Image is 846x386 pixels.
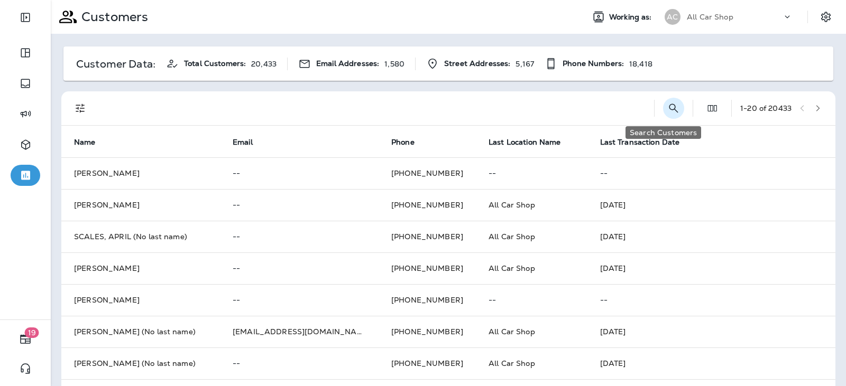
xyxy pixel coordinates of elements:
td: [PHONE_NUMBER] [379,221,476,252]
button: Expand Sidebar [11,7,40,28]
button: Filters [70,98,91,119]
td: [PERSON_NAME] (No last name) [61,347,220,379]
button: Edit Fields [702,98,723,119]
p: -- [233,201,366,209]
span: Last Transaction Date [600,137,694,147]
span: Phone Numbers: [563,59,624,68]
p: Customer Data: [76,60,155,68]
p: -- [489,296,575,304]
button: Settings [816,7,835,26]
td: [EMAIL_ADDRESS][DOMAIN_NAME] [220,316,379,347]
td: [DATE] [587,221,836,252]
span: Street Addresses: [444,59,510,68]
td: [PHONE_NUMBER] [379,316,476,347]
p: Customers [77,9,148,25]
span: Last Location Name [489,137,575,147]
span: All Car Shop [489,200,535,210]
p: 1,580 [384,60,404,68]
p: -- [233,296,366,304]
p: -- [600,296,823,304]
td: [PHONE_NUMBER] [379,157,476,189]
p: 18,418 [629,60,652,68]
span: All Car Shop [489,327,535,336]
td: [PHONE_NUMBER] [379,189,476,221]
button: Search Customers [663,98,684,119]
td: [PHONE_NUMBER] [379,252,476,284]
td: [PERSON_NAME] [61,157,220,189]
p: 5,167 [516,60,534,68]
span: Name [74,138,96,147]
p: -- [489,169,575,177]
td: [PHONE_NUMBER] [379,347,476,379]
p: -- [233,264,366,272]
td: SCALES, APRIL (No last name) [61,221,220,252]
span: Email Addresses: [316,59,379,68]
span: Phone [391,138,415,147]
td: [DATE] [587,189,836,221]
button: 19 [11,328,40,350]
td: [PERSON_NAME] [61,284,220,316]
p: -- [233,359,366,368]
p: -- [233,169,366,177]
div: Search Customers [626,126,701,139]
span: Working as: [609,13,654,22]
span: Email [233,138,253,147]
td: [DATE] [587,252,836,284]
p: 20,433 [251,60,277,68]
span: All Car Shop [489,232,535,241]
td: [DATE] [587,347,836,379]
td: [DATE] [587,316,836,347]
div: AC [665,9,681,25]
span: Name [74,137,109,147]
span: 19 [25,327,39,338]
span: Phone [391,137,428,147]
span: All Car Shop [489,359,535,368]
td: [PERSON_NAME] (No last name) [61,316,220,347]
span: Total Customers: [184,59,246,68]
span: All Car Shop [489,263,535,273]
td: [PHONE_NUMBER] [379,284,476,316]
p: All Car Shop [687,13,733,21]
td: [PERSON_NAME] [61,189,220,221]
td: [PERSON_NAME] [61,252,220,284]
p: -- [233,232,366,241]
span: Last Location Name [489,138,561,147]
span: Last Transaction Date [600,138,680,147]
div: 1 - 20 of 20433 [740,104,792,112]
span: Email [233,137,266,147]
p: -- [600,169,823,177]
